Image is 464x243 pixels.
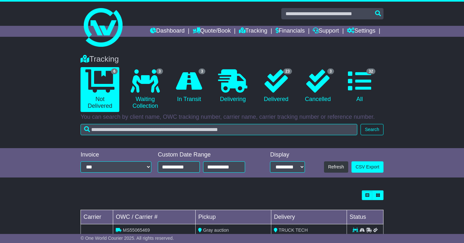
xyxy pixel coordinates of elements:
div: Custom Date Range [158,151,254,158]
span: Gray auction [203,228,229,233]
a: 3 Cancelled [300,67,336,105]
a: Financials [275,26,305,37]
a: 3 In Transit [171,67,207,105]
div: Display [270,151,305,158]
span: 3 [327,68,334,74]
td: Pickup [196,210,271,224]
span: TRUCK TECH [279,228,308,233]
td: Delivery [271,210,347,224]
span: 6 [111,68,118,74]
a: 3 Waiting Collection [126,67,165,112]
td: Status [347,210,383,224]
button: Search [361,124,383,135]
p: You can search by client name, OWC tracking number, carrier name, carrier tracking number or refe... [81,114,383,121]
span: 3 [156,68,163,74]
span: MS55065469 [123,228,150,233]
span: © One World Courier 2025. All rights reserved. [81,236,174,241]
span: 23 [283,68,292,74]
a: CSV Export [351,161,383,173]
a: 6 Not Delivered [81,67,119,112]
td: OWC / Carrier # [113,210,196,224]
span: 32 [366,68,375,74]
td: Carrier [81,210,113,224]
div: Tracking [77,55,387,64]
a: Settings [347,26,375,37]
a: Delivering [213,67,252,105]
div: Invoice [81,151,151,158]
a: Support [313,26,339,37]
a: Tracking [239,26,267,37]
button: Refresh [324,161,348,173]
a: Quote/Book [193,26,231,37]
a: Dashboard [150,26,185,37]
a: 23 Delivered [259,67,294,105]
span: 3 [199,68,205,74]
a: 32 All [342,67,377,105]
